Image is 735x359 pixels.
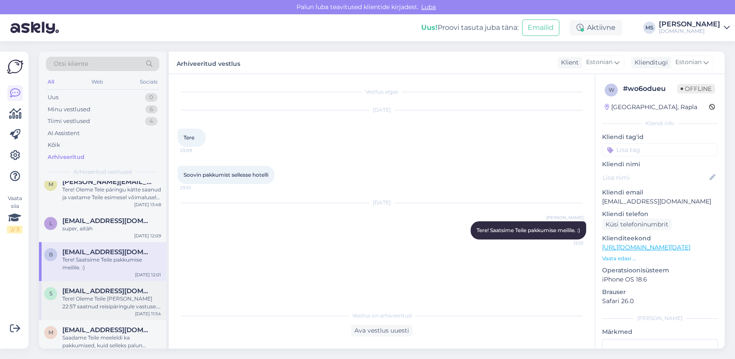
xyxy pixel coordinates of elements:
[7,194,23,233] div: Vaata siia
[351,325,413,336] div: Ava vestlus uuesti
[603,173,708,182] input: Lisa nimi
[602,143,718,156] input: Lisa tag
[135,310,161,317] div: [DATE] 11:54
[677,84,715,94] span: Offline
[352,312,412,320] span: Vestlus on arhiveeritud
[602,133,718,142] p: Kliendi tag'id
[419,3,438,11] span: Luba
[74,168,132,176] span: Arhiveeritud vestlused
[62,178,152,186] span: Martin.jyrvetson@gmail.com
[48,93,58,102] div: Uus
[180,147,213,154] span: 23:09
[631,58,668,67] div: Klienditugi
[134,201,161,208] div: [DATE] 13:48
[180,184,213,191] span: 23:10
[602,255,718,262] p: Vaata edasi ...
[62,217,152,225] span: leotootsa@gmail.com
[602,160,718,169] p: Kliendi nimi
[177,106,586,114] div: [DATE]
[602,197,718,206] p: [EMAIL_ADDRESS][DOMAIN_NAME]
[49,290,52,297] span: s
[602,327,718,336] p: Märkmed
[609,87,614,93] span: w
[46,76,56,87] div: All
[7,226,23,233] div: 2 / 3
[659,21,730,35] a: [PERSON_NAME][DOMAIN_NAME]
[62,248,152,256] span: barnabasmeelike@gmail.com
[602,219,672,230] div: Küsi telefoninumbrit
[48,141,60,149] div: Kõik
[602,210,718,219] p: Kliendi telefon
[62,295,161,310] div: Tere! Oleme Teile [PERSON_NAME] 22:57 saatnud reisipäringule vastuse. Kas [PERSON_NAME] kätte saa...
[570,20,622,36] div: Aktiivne
[49,251,53,258] span: b
[62,186,161,201] div: Tere! Oleme Teie päringu kätte saanud ja vastame Teile esimesel võimalusel [PERSON_NAME]. :)
[602,234,718,243] p: Klienditeekond
[623,84,677,94] div: # wo6odueu
[135,272,161,278] div: [DATE] 12:01
[602,243,690,251] a: [URL][DOMAIN_NAME][DATE]
[145,105,158,114] div: 6
[134,233,161,239] div: [DATE] 12:09
[138,76,159,87] div: Socials
[48,129,80,138] div: AI Assistent
[602,297,718,306] p: Safari 26.0
[62,225,161,233] div: super, aitäh
[602,288,718,297] p: Brauser
[177,57,240,68] label: Arhiveeritud vestlus
[421,23,438,32] b: Uus!
[477,227,580,233] span: Tere! Saatsime Teile pakkumise meilile. :)
[586,58,612,67] span: Estonian
[522,19,559,36] button: Emailid
[62,326,152,334] span: marit.loorits@gmail.com
[54,59,88,68] span: Otsi kliente
[48,329,53,336] span: m
[145,93,158,102] div: 0
[605,103,697,112] div: [GEOGRAPHIC_DATA], Rapla
[62,334,161,349] div: Saadame Teile meeleldi ka pakkumised, kuid selleks palun täpsustage reisijate arv ja laste vanused.
[145,117,158,126] div: 4
[551,240,583,246] span: 12:01
[675,58,702,67] span: Estonian
[643,22,655,34] div: MS
[184,171,268,178] span: Soovin pakkumist sellesse hotelli
[184,134,194,141] span: Tere
[659,28,720,35] div: [DOMAIN_NAME]
[48,117,90,126] div: Tiimi vestlused
[659,21,720,28] div: [PERSON_NAME]
[602,120,718,127] div: Kliendi info
[62,256,161,272] div: Tere! Saatsime Teile pakkumise meilile. :)
[602,314,718,322] div: [PERSON_NAME]
[177,88,586,96] div: Vestlus algas
[558,58,579,67] div: Klient
[421,23,519,33] div: Proovi tasuta juba täna:
[177,199,586,207] div: [DATE]
[48,181,53,188] span: M
[602,266,718,275] p: Operatsioonisüsteem
[602,188,718,197] p: Kliendi email
[602,275,718,284] p: iPhone OS 18.6
[48,105,90,114] div: Minu vestlused
[49,220,52,226] span: l
[62,287,152,295] span: soodlagerit22@gmail.com
[7,58,23,75] img: Askly Logo
[546,214,583,221] span: [PERSON_NAME]
[48,153,84,162] div: Arhiveeritud
[90,76,105,87] div: Web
